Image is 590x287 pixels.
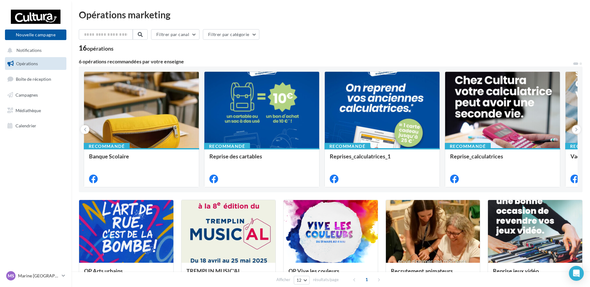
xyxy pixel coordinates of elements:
[288,268,373,280] div: OP Vive les couleurs
[89,153,194,166] div: Banque Scolaire
[4,72,68,86] a: Boîte de réception
[186,268,271,280] div: TREMPLIN MUSIC'AL
[276,277,290,283] span: Afficher
[313,277,339,283] span: résultats/page
[16,76,51,82] span: Boîte de réception
[445,143,491,150] div: Recommandé
[16,61,38,66] span: Opérations
[391,268,475,280] div: Recrutement animateurs
[18,273,59,279] p: Marine [GEOGRAPHIC_DATA][PERSON_NAME]
[87,46,114,51] div: opérations
[294,276,310,285] button: 12
[4,89,68,102] a: Campagnes
[362,275,372,285] span: 1
[209,153,314,166] div: Reprise des cartables
[16,107,41,113] span: Médiathèque
[5,270,66,282] a: MS Marine [GEOGRAPHIC_DATA][PERSON_NAME]
[450,153,555,166] div: Reprise_calculatrices
[79,10,583,19] div: Opérations marketing
[151,29,199,40] button: Filtrer par canal
[16,92,38,98] span: Campagnes
[16,123,36,128] span: Calendrier
[84,268,168,280] div: OP Arts urbains
[569,266,584,281] div: Open Intercom Messenger
[4,119,68,132] a: Calendrier
[330,153,435,166] div: Reprises_calculatrices_1
[5,30,66,40] button: Nouvelle campagne
[204,143,250,150] div: Recommandé
[16,48,42,53] span: Notifications
[4,57,68,70] a: Opérations
[493,268,577,280] div: Reprise jeux vidéo
[324,143,370,150] div: Recommandé
[203,29,259,40] button: Filtrer par catégorie
[79,59,573,64] div: 6 opérations recommandées par votre enseigne
[4,104,68,117] a: Médiathèque
[84,143,130,150] div: Recommandé
[297,278,302,283] span: 12
[79,45,114,52] div: 16
[8,273,14,279] span: MS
